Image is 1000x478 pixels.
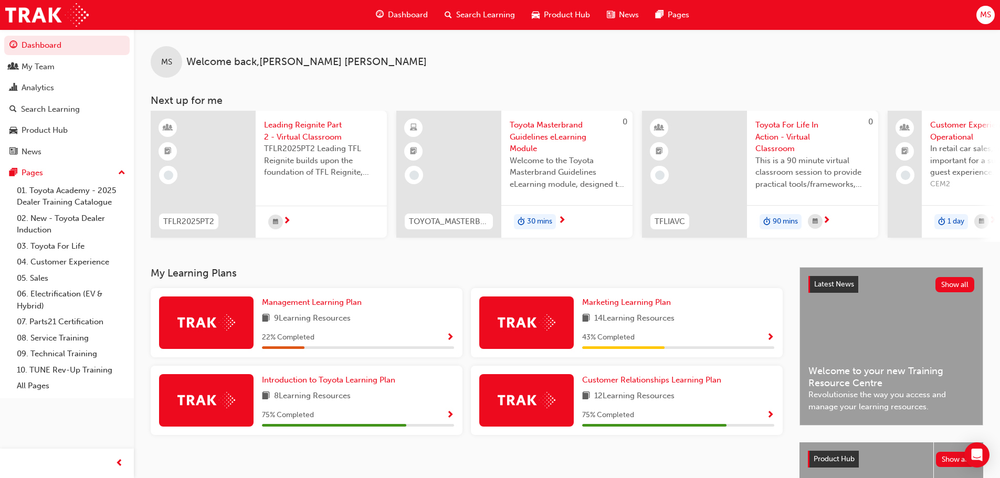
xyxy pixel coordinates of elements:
span: Latest News [814,280,854,289]
a: News [4,142,130,162]
span: Show Progress [446,411,454,420]
span: pages-icon [9,168,17,178]
span: Introduction to Toyota Learning Plan [262,375,395,385]
a: 02. New - Toyota Dealer Induction [13,210,130,238]
span: car-icon [9,126,17,135]
span: Show Progress [766,333,774,343]
span: 75 % Completed [582,409,634,421]
button: Show Progress [766,331,774,344]
a: 05. Sales [13,270,130,286]
a: 08. Service Training [13,330,130,346]
a: All Pages [13,378,130,394]
button: Show Progress [446,331,454,344]
span: 43 % Completed [582,332,635,344]
span: book-icon [262,312,270,325]
span: book-icon [582,390,590,403]
a: Search Learning [4,100,130,119]
span: Show Progress [446,333,454,343]
span: TFLIAVC [655,216,685,228]
span: Product Hub [544,9,590,21]
span: car-icon [532,8,540,22]
span: This is a 90 minute virtual classroom session to provide practical tools/frameworks, behaviours a... [755,155,870,190]
span: people-icon [901,121,909,135]
span: Product Hub [814,454,855,463]
div: Pages [22,167,43,179]
span: 1 day [948,216,964,228]
span: Pages [668,9,689,21]
a: 04. Customer Experience [13,254,130,270]
span: 30 mins [527,216,552,228]
span: 0 [623,117,627,126]
span: learningResourceType_INSTRUCTOR_LED-icon [656,121,663,135]
span: prev-icon [115,457,123,470]
span: 0 [868,117,873,126]
span: book-icon [582,312,590,325]
h3: My Learning Plans [151,267,783,279]
span: booktick-icon [410,145,417,158]
button: Show all [935,277,975,292]
span: book-icon [262,390,270,403]
a: search-iconSearch Learning [436,4,523,26]
span: Toyota Masterbrand Guidelines eLearning Module [510,119,624,155]
div: Open Intercom Messenger [964,442,990,468]
a: 06. Electrification (EV & Hybrid) [13,286,130,314]
span: pages-icon [656,8,664,22]
span: Management Learning Plan [262,298,362,307]
a: TFLR2025PT2Leading Reignite Part 2 - Virtual ClassroomTFLR2025PT2 Leading TFL Reignite builds upo... [151,111,387,238]
span: Toyota For Life In Action - Virtual Classroom [755,119,870,155]
div: News [22,146,41,158]
span: duration-icon [763,215,771,229]
a: 01. Toyota Academy - 2025 Dealer Training Catalogue [13,183,130,210]
span: chart-icon [9,83,17,93]
a: Latest NewsShow allWelcome to your new Training Resource CentreRevolutionise the way you access a... [799,267,983,426]
a: Management Learning Plan [262,296,366,309]
a: Introduction to Toyota Learning Plan [262,374,399,386]
button: DashboardMy TeamAnalyticsSearch LearningProduct HubNews [4,34,130,163]
span: 8 Learning Resources [274,390,351,403]
span: 22 % Completed [262,332,314,344]
div: My Team [22,61,55,73]
div: Analytics [22,82,54,94]
span: guage-icon [376,8,384,22]
a: Latest NewsShow all [808,276,974,293]
span: Marketing Learning Plan [582,298,671,307]
span: TFLR2025PT2 [163,216,214,228]
span: Welcome to the Toyota Masterbrand Guidelines eLearning module, designed to enhance your knowledge... [510,155,624,190]
a: 09. Technical Training [13,346,130,362]
span: TFLR2025PT2 Leading TFL Reignite builds upon the foundation of TFL Reignite, reaffirming our comm... [264,143,378,178]
span: Search Learning [456,9,515,21]
a: 10. TUNE Rev-Up Training [13,362,130,378]
span: booktick-icon [901,145,909,158]
img: Trak [177,314,235,331]
div: Search Learning [21,103,80,115]
span: duration-icon [938,215,945,229]
button: Show all [936,452,975,467]
span: learningRecordVerb_NONE-icon [164,171,173,180]
span: search-icon [9,105,17,114]
span: 14 Learning Resources [594,312,675,325]
span: next-icon [989,216,997,226]
img: Trak [177,392,235,408]
span: guage-icon [9,41,17,50]
span: 12 Learning Resources [594,390,675,403]
button: Show Progress [766,409,774,422]
span: calendar-icon [273,216,278,229]
span: MS [980,9,991,21]
a: Dashboard [4,36,130,55]
a: guage-iconDashboard [367,4,436,26]
a: Trak [5,3,89,27]
span: next-icon [558,216,566,226]
a: My Team [4,57,130,77]
span: learningRecordVerb_NONE-icon [901,171,910,180]
a: 03. Toyota For Life [13,238,130,254]
span: 90 mins [773,216,798,228]
a: Analytics [4,78,130,98]
span: 9 Learning Resources [274,312,351,325]
span: Welcome back , [PERSON_NAME] [PERSON_NAME] [186,56,427,68]
span: calendar-icon [979,215,984,228]
button: Pages [4,163,130,183]
a: 0TOYOTA_MASTERBRAND_ELToyota Masterbrand Guidelines eLearning ModuleWelcome to the Toyota Masterb... [396,111,633,238]
span: MS [161,56,172,68]
a: 07. Parts21 Certification [13,314,130,330]
span: news-icon [9,147,17,157]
